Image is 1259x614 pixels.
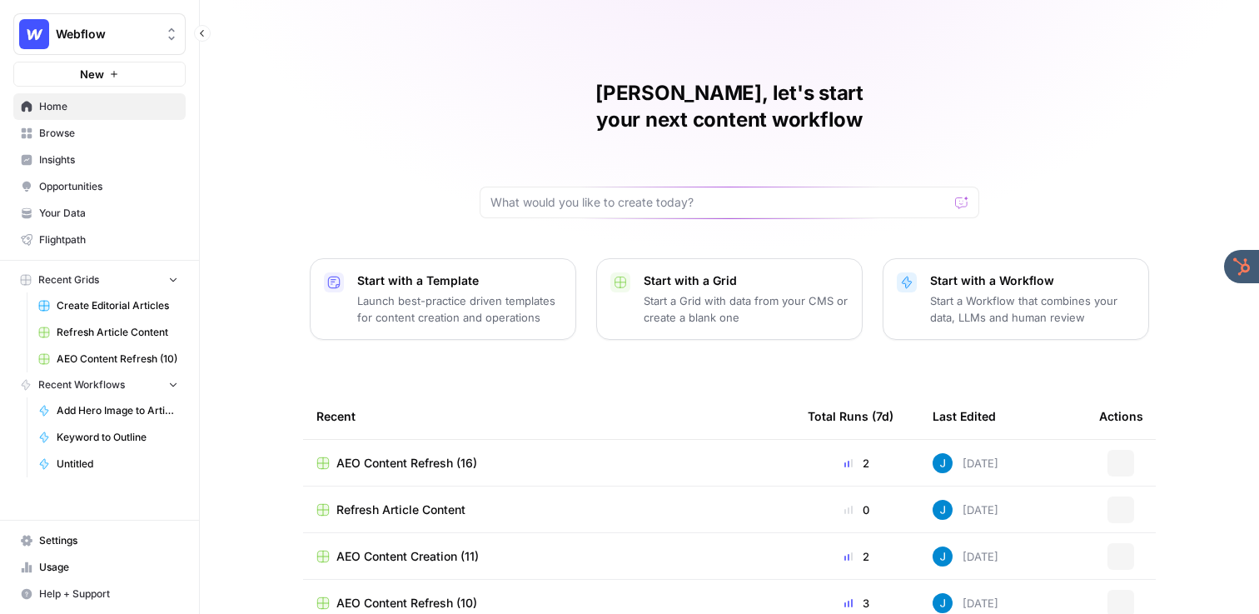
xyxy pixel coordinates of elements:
span: Recent Grids [38,272,99,287]
button: Help + Support [13,581,186,607]
div: Last Edited [933,393,996,439]
a: Keyword to Outline [31,424,186,451]
a: Home [13,93,186,120]
img: z620ml7ie90s7uun3xptce9f0frp [933,453,953,473]
p: Start with a Grid [644,272,848,289]
p: Start a Grid with data from your CMS or create a blank one [644,292,848,326]
h1: [PERSON_NAME], let's start your next content workflow [480,80,979,133]
p: Start with a Workflow [930,272,1135,289]
span: AEO Content Refresh (16) [336,455,477,472]
a: AEO Content Refresh (10) [31,346,186,372]
img: z620ml7ie90s7uun3xptce9f0frp [933,500,953,520]
button: Workspace: Webflow [13,13,186,55]
span: Opportunities [39,179,178,194]
span: Keyword to Outline [57,430,178,445]
div: 2 [808,455,906,472]
a: Flightpath [13,227,186,253]
span: Flightpath [39,232,178,247]
div: [DATE] [933,593,998,613]
img: z620ml7ie90s7uun3xptce9f0frp [933,547,953,567]
span: AEO Content Refresh (10) [57,352,178,367]
p: Start with a Template [357,272,562,289]
img: Webflow Logo [19,19,49,49]
button: New [13,62,186,87]
a: Refresh Article Content [31,319,186,346]
a: Create Editorial Articles [31,292,186,319]
button: Recent Workflows [13,372,186,397]
span: AEO Content Creation (11) [336,548,479,565]
div: Total Runs (7d) [808,393,893,439]
span: Usage [39,560,178,575]
span: New [80,66,104,82]
a: Your Data [13,200,186,227]
a: Opportunities [13,173,186,200]
div: 2 [808,548,906,565]
p: Start a Workflow that combines your data, LLMs and human review [930,292,1135,326]
a: Insights [13,147,186,173]
div: Recent [316,393,781,439]
span: Your Data [39,206,178,221]
span: Refresh Article Content [336,502,465,518]
div: [DATE] [933,500,998,520]
a: AEO Content Refresh (10) [316,595,781,612]
span: Home [39,99,178,114]
div: 0 [808,502,906,518]
span: Settings [39,533,178,548]
div: 3 [808,595,906,612]
span: Browse [39,126,178,141]
span: Recent Workflows [38,377,125,392]
span: Help + Support [39,587,178,602]
span: Add Hero Image to Article [57,403,178,418]
button: Start with a TemplateLaunch best-practice driven templates for content creation and operations [310,258,576,340]
a: Add Hero Image to Article [31,397,186,424]
button: Start with a WorkflowStart a Workflow that combines your data, LLMs and human review [883,258,1149,340]
span: Create Editorial Articles [57,298,178,313]
a: Refresh Article Content [316,502,781,518]
button: Recent Grids [13,267,186,292]
p: Launch best-practice driven templates for content creation and operations [357,292,562,326]
img: z620ml7ie90s7uun3xptce9f0frp [933,593,953,613]
span: Refresh Article Content [57,325,178,340]
button: Start with a GridStart a Grid with data from your CMS or create a blank one [596,258,863,340]
span: Untitled [57,457,178,472]
a: Untitled [31,451,186,477]
a: Usage [13,554,186,581]
input: What would you like to create today? [490,194,948,211]
div: [DATE] [933,453,998,473]
span: AEO Content Refresh (10) [336,595,477,612]
a: Browse [13,120,186,147]
div: [DATE] [933,547,998,567]
div: Actions [1099,393,1143,439]
a: Settings [13,527,186,554]
a: AEO Content Creation (11) [316,548,781,565]
span: Webflow [56,26,157,42]
span: Insights [39,152,178,167]
a: AEO Content Refresh (16) [316,455,781,472]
